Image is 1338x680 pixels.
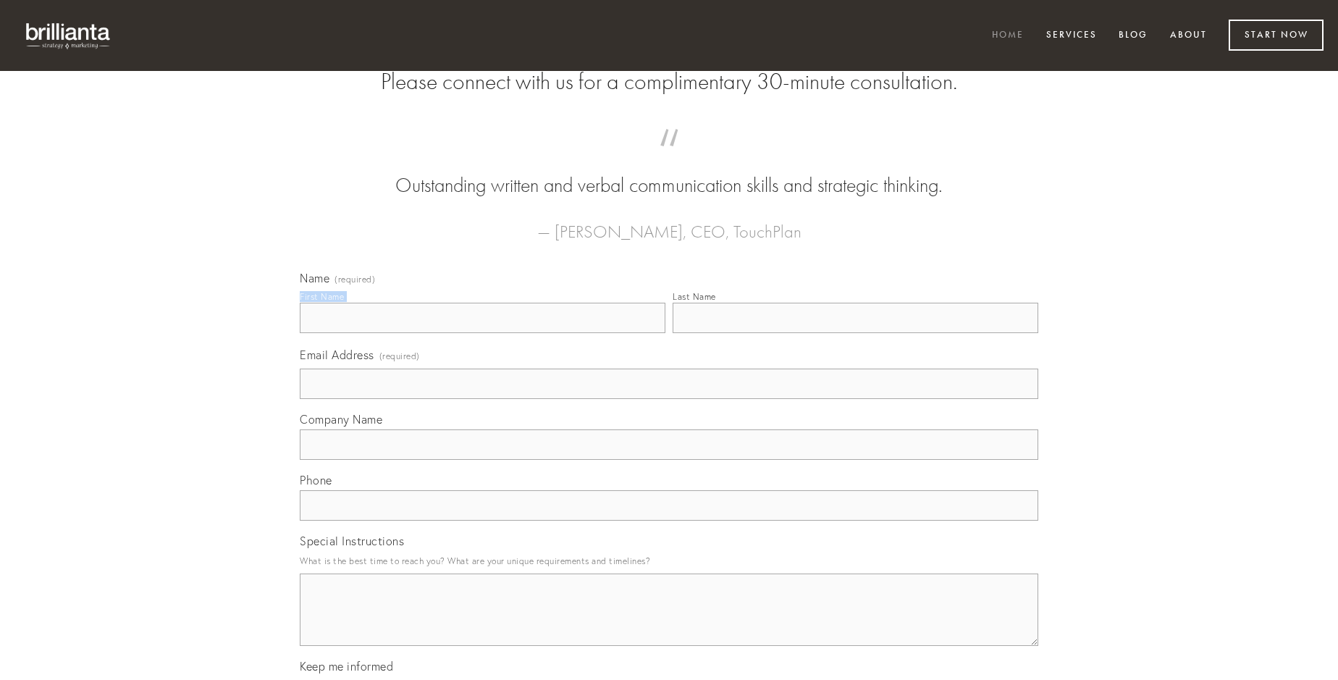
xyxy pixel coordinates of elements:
[1037,24,1106,48] a: Services
[1161,24,1216,48] a: About
[334,275,375,284] span: (required)
[1109,24,1157,48] a: Blog
[300,271,329,285] span: Name
[323,143,1015,172] span: “
[1229,20,1324,51] a: Start Now
[300,659,393,673] span: Keep me informed
[300,68,1038,96] h2: Please connect with us for a complimentary 30-minute consultation.
[323,143,1015,200] blockquote: Outstanding written and verbal communication skills and strategic thinking.
[300,534,404,548] span: Special Instructions
[983,24,1033,48] a: Home
[323,200,1015,246] figcaption: — [PERSON_NAME], CEO, TouchPlan
[379,346,420,366] span: (required)
[14,14,123,56] img: brillianta - research, strategy, marketing
[300,551,1038,571] p: What is the best time to reach you? What are your unique requirements and timelines?
[300,473,332,487] span: Phone
[673,291,716,302] div: Last Name
[300,412,382,427] span: Company Name
[300,291,344,302] div: First Name
[300,348,374,362] span: Email Address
